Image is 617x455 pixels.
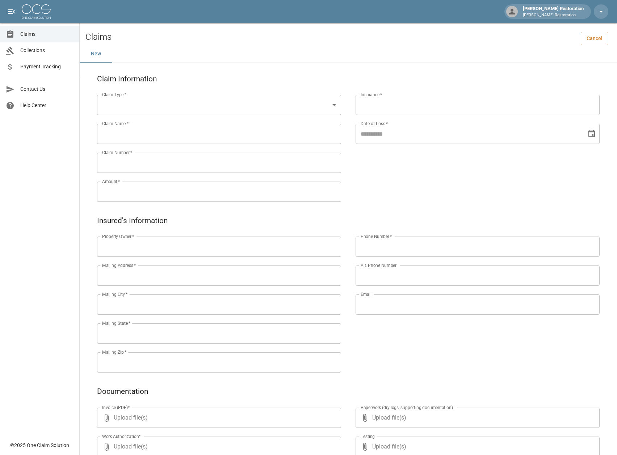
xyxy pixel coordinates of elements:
[80,45,617,63] div: dynamic tabs
[102,120,129,127] label: Claim Name
[102,233,134,239] label: Property Owner
[102,404,130,411] label: Invoice (PDF)*
[523,12,584,18] p: [PERSON_NAME] Restoration
[10,442,69,449] div: © 2025 One Claim Solution
[372,408,580,428] span: Upload file(s)
[581,32,608,45] a: Cancel
[361,262,396,268] label: Alt. Phone Number
[102,92,126,98] label: Claim Type
[361,233,392,239] label: Phone Number
[102,262,136,268] label: Mailing Address
[114,408,322,428] span: Upload file(s)
[361,92,382,98] label: Insurance
[361,404,453,411] label: Paperwork (dry logs, supporting documentation)
[361,120,388,127] label: Date of Loss
[361,433,375,439] label: Testing
[361,291,372,297] label: Email
[102,149,132,156] label: Claim Number
[80,45,112,63] button: New
[22,4,51,19] img: ocs-logo-white-transparent.png
[520,5,587,18] div: [PERSON_NAME] Restoration
[20,63,74,71] span: Payment Tracking
[85,32,112,42] h2: Claims
[4,4,19,19] button: open drawer
[584,127,599,141] button: Choose date
[20,30,74,38] span: Claims
[102,178,120,184] label: Amount
[102,320,130,326] label: Mailing State
[20,102,74,109] span: Help Center
[102,349,127,355] label: Mailing Zip
[20,85,74,93] span: Contact Us
[102,433,141,439] label: Work Authorization*
[20,47,74,54] span: Collections
[102,291,128,297] label: Mailing City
